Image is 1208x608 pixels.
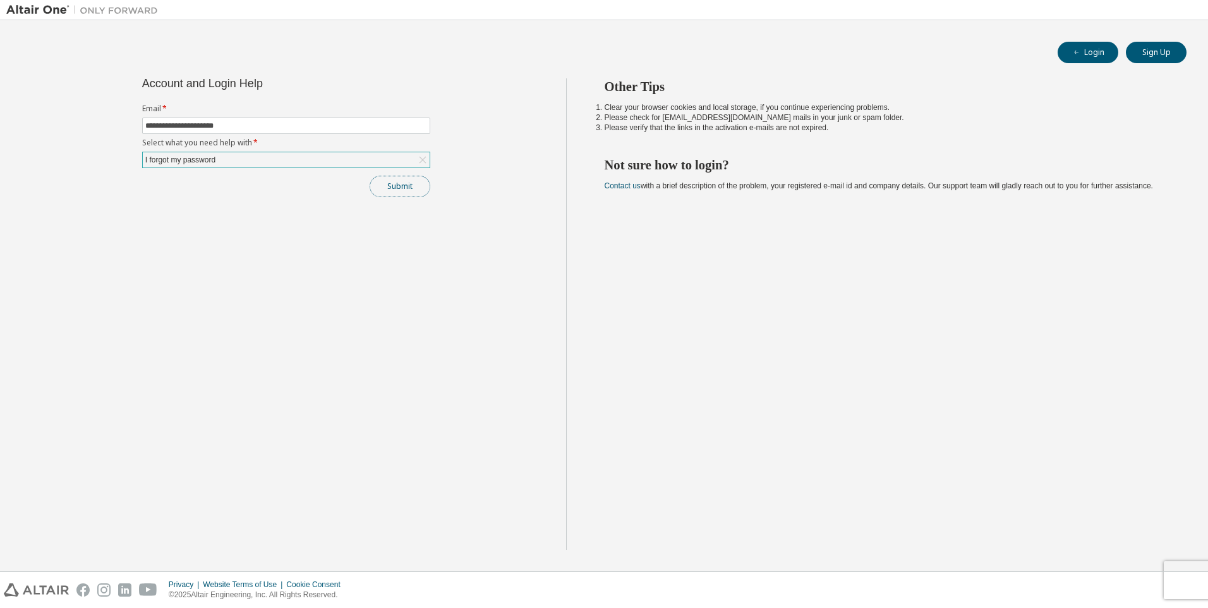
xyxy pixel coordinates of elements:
[76,583,90,597] img: facebook.svg
[605,157,1164,173] h2: Not sure how to login?
[143,152,430,167] div: I forgot my password
[142,104,430,114] label: Email
[1058,42,1118,63] button: Login
[4,583,69,597] img: altair_logo.svg
[203,580,286,590] div: Website Terms of Use
[142,138,430,148] label: Select what you need help with
[605,112,1164,123] li: Please check for [EMAIL_ADDRESS][DOMAIN_NAME] mails in your junk or spam folder.
[605,78,1164,95] h2: Other Tips
[142,78,373,88] div: Account and Login Help
[97,583,111,597] img: instagram.svg
[605,181,641,190] a: Contact us
[169,590,348,600] p: © 2025 Altair Engineering, Inc. All Rights Reserved.
[286,580,347,590] div: Cookie Consent
[143,153,217,167] div: I forgot my password
[118,583,131,597] img: linkedin.svg
[370,176,430,197] button: Submit
[6,4,164,16] img: Altair One
[139,583,157,597] img: youtube.svg
[605,181,1153,190] span: with a brief description of the problem, your registered e-mail id and company details. Our suppo...
[1126,42,1187,63] button: Sign Up
[169,580,203,590] div: Privacy
[605,102,1164,112] li: Clear your browser cookies and local storage, if you continue experiencing problems.
[605,123,1164,133] li: Please verify that the links in the activation e-mails are not expired.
